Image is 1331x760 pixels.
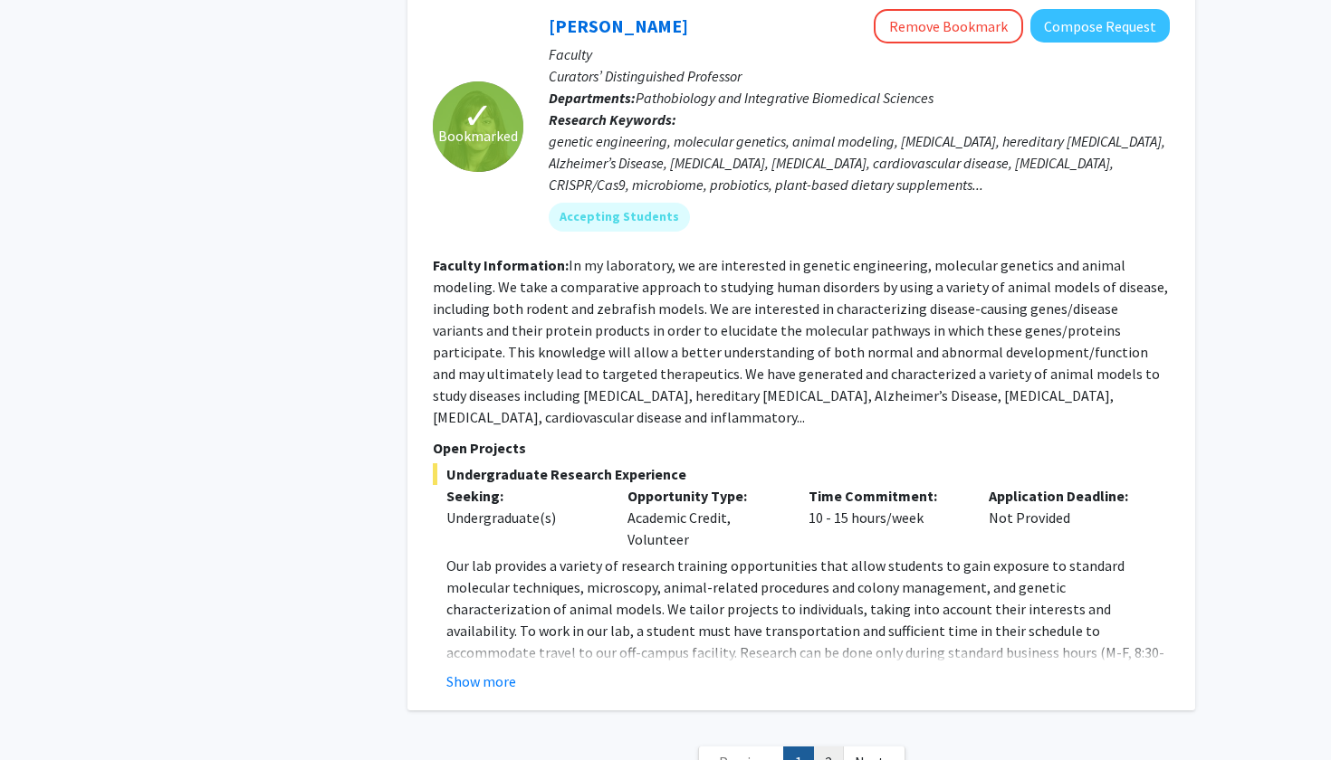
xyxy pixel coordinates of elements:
[14,679,77,746] iframe: Chat
[446,670,516,692] button: Show more
[549,203,690,232] mat-chip: Accepting Students
[874,9,1023,43] button: Remove Bookmark
[975,485,1156,550] div: Not Provided
[549,14,688,37] a: [PERSON_NAME]
[795,485,976,550] div: 10 - 15 hours/week
[809,485,962,507] p: Time Commitment:
[1030,9,1170,43] button: Compose Request to Elizabeth Bryda
[614,485,795,550] div: Academic Credit, Volunteer
[433,463,1170,485] span: Undergraduate Research Experience
[433,256,569,274] b: Faculty Information:
[549,43,1170,65] p: Faculty
[446,555,1170,707] p: Our lab provides a variety of research training opportunities that allow students to gain exposur...
[446,507,600,528] div: Undergraduate(s)
[463,107,493,125] span: ✓
[446,485,600,507] p: Seeking:
[549,89,636,107] b: Departments:
[627,485,781,507] p: Opportunity Type:
[549,110,676,128] b: Research Keywords:
[549,130,1170,195] div: genetic engineering, molecular genetics, animal modeling, [MEDICAL_DATA], hereditary [MEDICAL_DAT...
[989,485,1143,507] p: Application Deadline:
[549,65,1170,87] p: Curators’ Distinguished Professor
[433,437,1170,459] p: Open Projects
[433,256,1168,426] fg-read-more: In my laboratory, we are interested in genetic engineering, molecular genetics and animal modelin...
[438,125,518,147] span: Bookmarked
[636,89,934,107] span: Pathobiology and Integrative Biomedical Sciences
